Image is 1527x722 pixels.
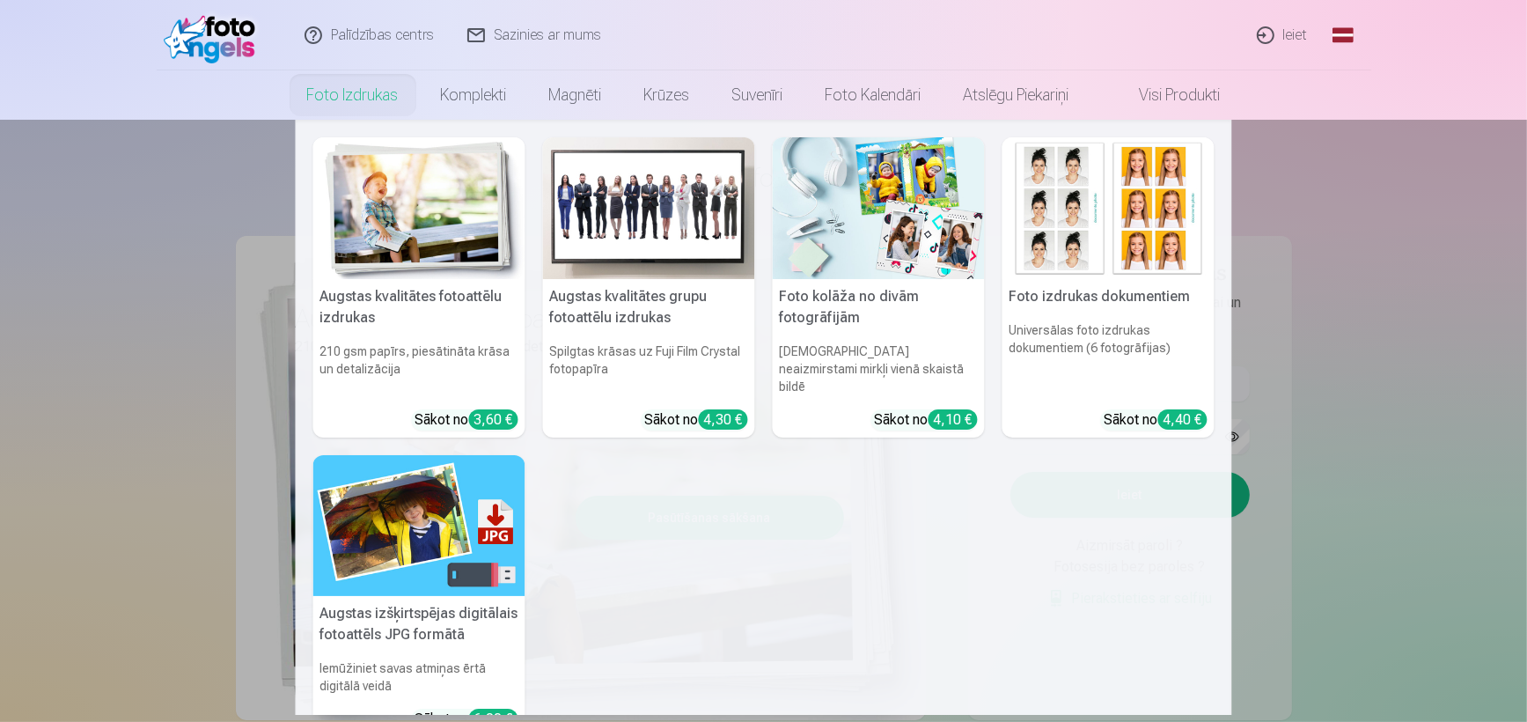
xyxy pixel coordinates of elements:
div: Sākot no [875,409,978,431]
a: Foto kalendāri [804,70,943,120]
a: Foto kolāža no divām fotogrāfijāmFoto kolāža no divām fotogrāfijām[DEMOGRAPHIC_DATA] neaizmirstam... [773,137,985,438]
a: Suvenīri [711,70,804,120]
h6: Iemūžiniet savas atmiņas ērtā digitālā veidā [313,652,525,702]
div: 4,30 € [699,409,748,430]
h6: 210 gsm papīrs, piesātināta krāsa un detalizācija [313,335,525,402]
h5: Augstas izšķirtspējas digitālais fotoattēls JPG formātā [313,596,525,652]
div: Sākot no [1105,409,1208,431]
h5: Augstas kvalitātes fotoattēlu izdrukas [313,279,525,335]
a: Atslēgu piekariņi [943,70,1090,120]
a: Magnēti [528,70,623,120]
div: Sākot no [645,409,748,431]
img: Augstas izšķirtspējas digitālais fotoattēls JPG formātā [313,455,525,597]
img: /fa1 [164,7,265,63]
h5: Foto izdrukas dokumentiem [1002,279,1215,314]
img: Augstas kvalitātes grupu fotoattēlu izdrukas [543,137,755,279]
h6: Spilgtas krāsas uz Fuji Film Crystal fotopapīra [543,335,755,402]
a: Komplekti [420,70,528,120]
h5: Foto kolāža no divām fotogrāfijām [773,279,985,335]
a: Krūzes [623,70,711,120]
a: Foto izdrukas [286,70,420,120]
a: Augstas kvalitātes grupu fotoattēlu izdrukasAugstas kvalitātes grupu fotoattēlu izdrukasSpilgtas ... [543,137,755,438]
img: Augstas kvalitātes fotoattēlu izdrukas [313,137,525,279]
h6: Universālas foto izdrukas dokumentiem (6 fotogrāfijas) [1002,314,1215,402]
div: 3,60 € [469,409,518,430]
h6: [DEMOGRAPHIC_DATA] neaizmirstami mirkļi vienā skaistā bildē [773,335,985,402]
img: Foto izdrukas dokumentiem [1002,137,1215,279]
div: 4,10 € [929,409,978,430]
a: Foto izdrukas dokumentiemFoto izdrukas dokumentiemUniversālas foto izdrukas dokumentiem (6 fotogr... [1002,137,1215,438]
img: Foto kolāža no divām fotogrāfijām [773,137,985,279]
a: Augstas kvalitātes fotoattēlu izdrukasAugstas kvalitātes fotoattēlu izdrukas210 gsm papīrs, piesā... [313,137,525,438]
a: Visi produkti [1090,70,1242,120]
div: Sākot no [415,409,518,431]
h5: Augstas kvalitātes grupu fotoattēlu izdrukas [543,279,755,335]
div: 4,40 € [1158,409,1208,430]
